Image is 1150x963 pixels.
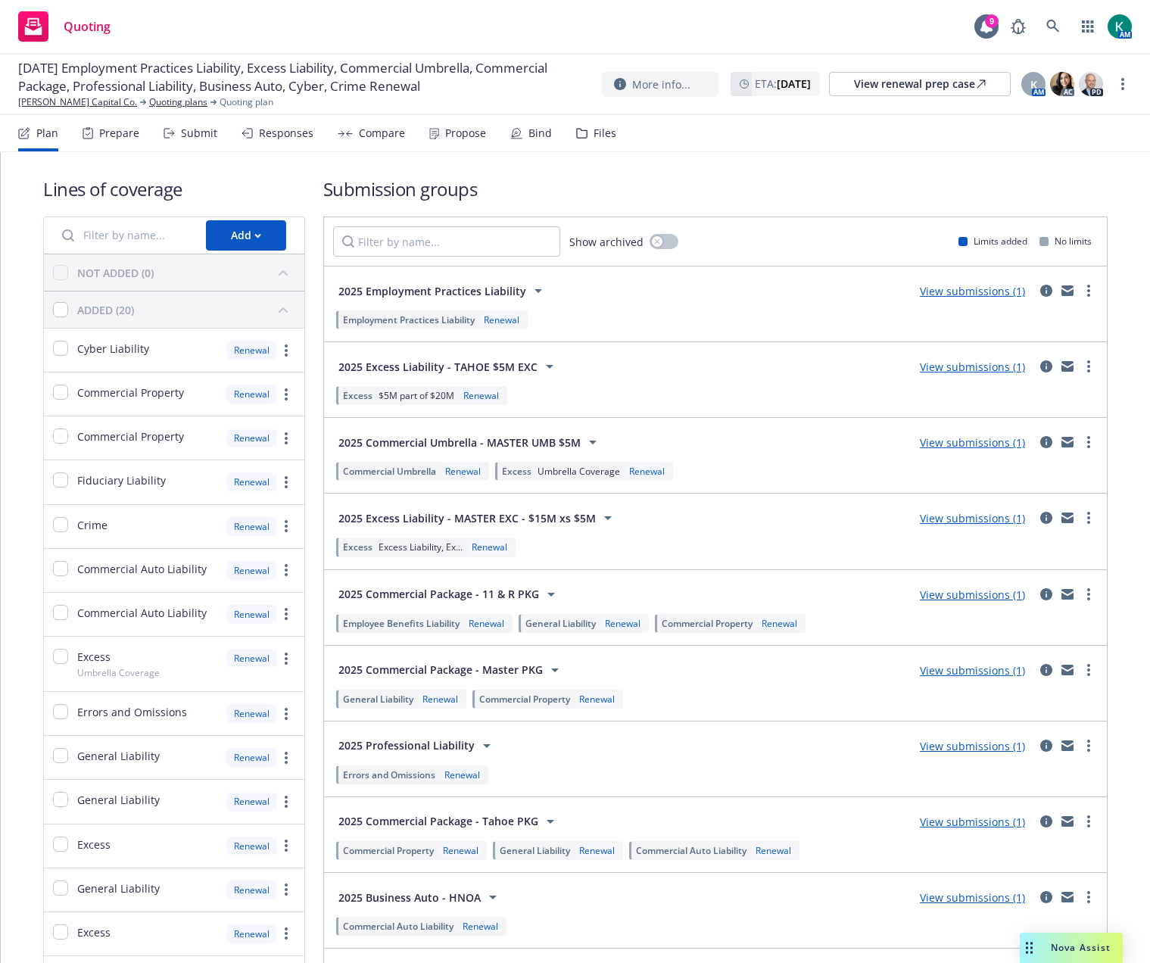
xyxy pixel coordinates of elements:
[920,360,1025,374] a: View submissions (1)
[12,5,117,48] a: Quoting
[338,359,538,375] span: 2025 Excess Liability - TAHOE $5M EXC
[460,389,502,402] div: Renewal
[442,465,484,478] div: Renewal
[920,739,1025,753] a: View submissions (1)
[1080,585,1098,603] a: more
[920,815,1025,829] a: View submissions (1)
[181,127,217,139] div: Submit
[440,844,482,857] div: Renewal
[226,880,277,899] div: Renewal
[77,302,134,318] div: ADDED (20)
[1058,433,1077,451] a: mail
[333,655,569,685] button: 2025 Commercial Package - Master PKG
[1003,11,1033,42] a: Report a Bug
[379,541,463,553] span: Excess Liability, Ex...
[958,235,1027,248] div: Limits added
[77,265,154,281] div: NOT ADDED (0)
[333,351,564,382] button: 2025 Excess Liability - TAHOE $5M EXC
[77,666,160,679] span: Umbrella Coverage
[1020,933,1039,963] div: Drag to move
[1037,357,1055,376] a: circleInformation
[277,793,295,811] a: more
[1080,282,1098,300] a: more
[576,693,618,706] div: Renewal
[502,465,531,478] span: Excess
[277,561,295,579] a: more
[1058,509,1077,527] a: mail
[1037,888,1055,906] a: circleInformation
[1080,433,1098,451] a: more
[1050,72,1074,96] img: photo
[36,127,58,139] div: Plan
[1080,812,1098,831] a: more
[226,385,277,404] div: Renewal
[277,880,295,899] a: more
[149,95,207,109] a: Quoting plans
[1073,11,1103,42] a: Switch app
[1037,433,1055,451] a: circleInformation
[920,284,1025,298] a: View submissions (1)
[220,95,273,109] span: Quoting plan
[226,792,277,811] div: Renewal
[277,749,295,767] a: more
[338,662,543,678] span: 2025 Commercial Package - Master PKG
[338,890,481,905] span: 2025 Business Auto - HNOA
[338,510,596,526] span: 2025 Excess Liability - MASTER EXC - $15M xs $5M
[1037,585,1055,603] a: circleInformation
[53,220,197,251] input: Filter by name...
[441,768,483,781] div: Renewal
[259,127,313,139] div: Responses
[333,226,560,257] input: Filter by name...
[206,220,286,251] button: Add
[759,617,800,630] div: Renewal
[985,11,999,25] div: 9
[277,705,295,723] a: more
[1058,737,1077,755] a: mail
[626,465,668,478] div: Renewal
[460,920,501,933] div: Renewal
[829,72,1011,96] a: View renewal prep case
[1037,509,1055,527] a: circleInformation
[920,435,1025,450] a: View submissions (1)
[445,127,486,139] div: Propose
[77,704,187,720] span: Errors and Omissions
[226,561,277,580] div: Renewal
[77,880,160,896] span: General Liability
[77,298,295,322] button: ADDED (20)
[920,587,1025,602] a: View submissions (1)
[99,127,139,139] div: Prepare
[277,473,295,491] a: more
[226,341,277,360] div: Renewal
[277,517,295,535] a: more
[343,693,413,706] span: General Liability
[18,95,137,109] a: [PERSON_NAME] Capital Co.
[500,844,570,857] span: General Liability
[226,605,277,624] div: Renewal
[920,511,1025,525] a: View submissions (1)
[333,276,553,306] button: 2025 Employment Practices Liability
[481,313,522,326] div: Renewal
[77,924,111,940] span: Excess
[525,617,596,630] span: General Liability
[277,837,295,855] a: more
[1058,585,1077,603] a: mail
[1080,509,1098,527] a: more
[226,517,277,536] div: Renewal
[1058,282,1077,300] a: mail
[569,234,644,250] span: Show archived
[77,748,160,764] span: General Liability
[338,435,581,450] span: 2025 Commercial Umbrella - MASTER UMB $5M
[343,389,372,402] span: Excess
[333,579,566,609] button: 2025 Commercial Package - 11 & R PKG
[528,127,552,139] div: Bind
[1058,812,1077,831] a: mail
[333,427,607,457] button: 2025 Commercial Umbrella - MASTER UMB $5M
[77,341,149,357] span: Cyber Liability
[662,617,753,630] span: Commercial Property
[636,844,746,857] span: Commercial Auto Liability
[1058,888,1077,906] a: mail
[1080,661,1098,679] a: more
[333,503,622,533] button: 2025 Excess Liability - MASTER EXC - $15M xs $5M
[277,341,295,360] a: more
[343,844,434,857] span: Commercial Property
